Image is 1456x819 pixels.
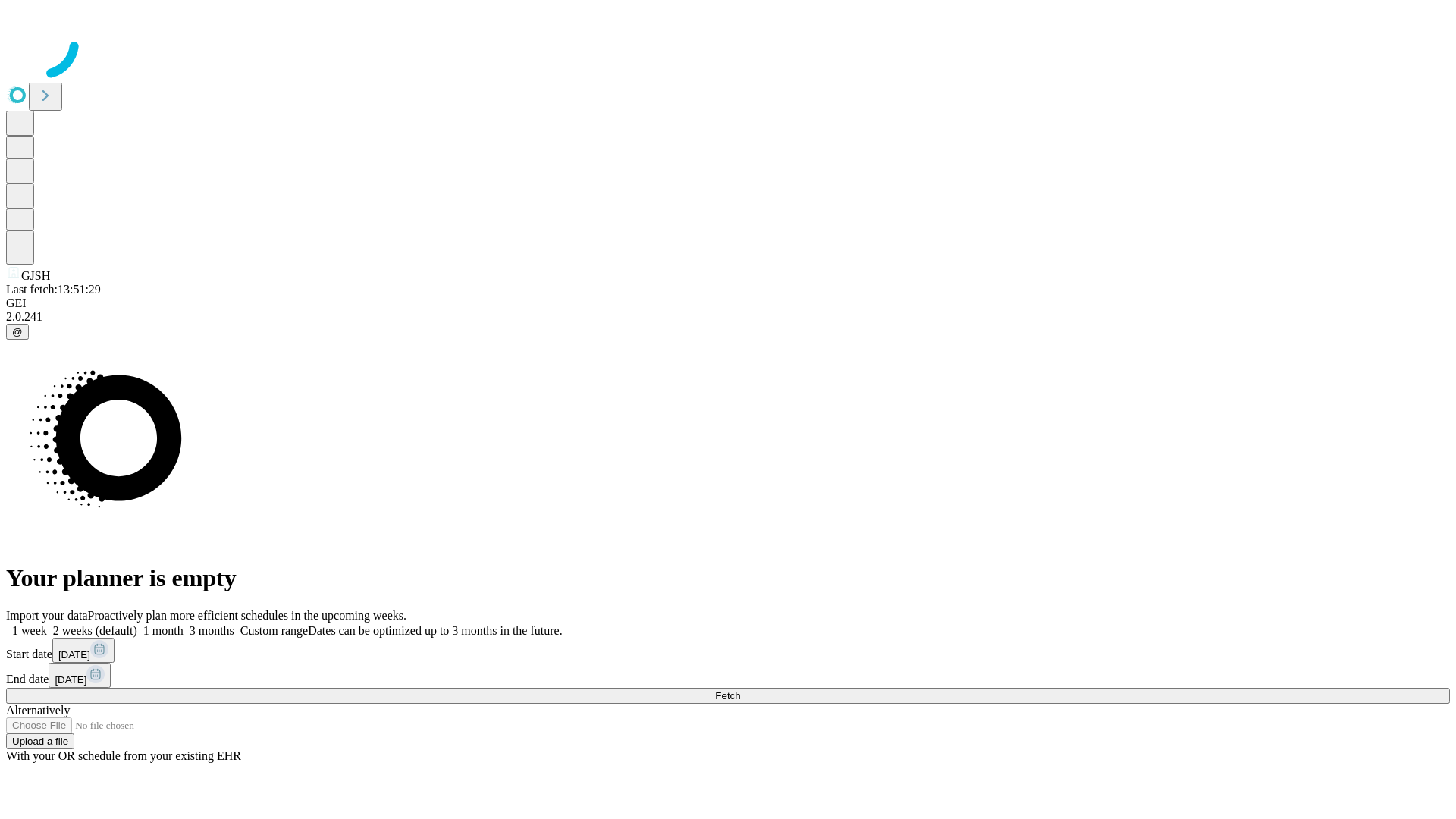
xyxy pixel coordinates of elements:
[6,564,1450,592] h1: Your planner is empty
[21,269,50,282] span: GJSH
[6,733,74,749] button: Upload a file
[88,609,406,622] span: Proactively plan more efficient schedules in the upcoming weeks.
[12,624,47,637] span: 1 week
[6,609,88,622] span: Import your data
[6,297,1450,310] div: GEI
[6,688,1450,704] button: Fetch
[6,663,1450,688] div: End date
[55,674,86,686] span: [DATE]
[6,749,241,762] span: With your OR schedule from your existing EHR
[143,624,184,637] span: 1 month
[715,690,740,701] span: Fetch
[12,326,23,337] span: @
[190,624,234,637] span: 3 months
[6,324,29,340] button: @
[6,283,101,296] span: Last fetch: 13:51:29
[49,663,111,688] button: [DATE]
[53,624,137,637] span: 2 weeks (default)
[308,624,562,637] span: Dates can be optimized up to 3 months in the future.
[52,638,115,663] button: [DATE]
[240,624,308,637] span: Custom range
[6,704,70,717] span: Alternatively
[6,638,1450,663] div: Start date
[6,310,1450,324] div: 2.0.241
[58,649,90,661] span: [DATE]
